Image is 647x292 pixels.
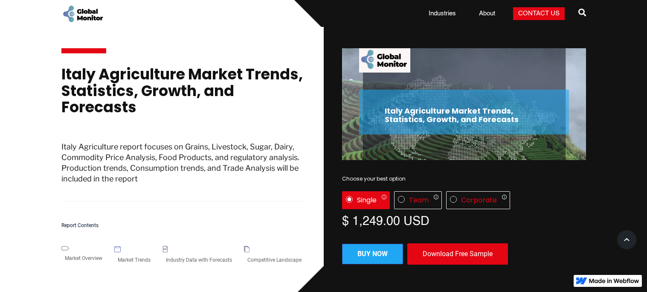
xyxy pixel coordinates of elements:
div: $ 1,249.00 USD [342,213,586,226]
div: License [342,191,586,209]
a:  [578,5,586,22]
a: home [61,4,104,23]
h5: Report Contents [61,223,305,228]
a: Buy now [342,244,403,264]
div: Corporate [461,196,497,204]
div: Industry Data with Forecasts [162,252,235,268]
img: Made in Webflow [589,278,639,283]
div: Team [409,196,429,204]
div: Single [357,196,377,204]
div: Market Trends [114,252,154,268]
div: Choose your best option [342,175,586,183]
a: About [474,9,500,18]
a: Industries [424,9,461,18]
h1: Italy Agriculture Market Trends, Statistics, Growth, and Forecasts [61,66,305,124]
h2: Italy Agriculture Market Trends, Statistics, Growth, and Forecasts [385,107,543,124]
a: Contact Us [513,7,565,20]
div: Download Free Sample [407,243,508,265]
p: Italy Agriculture report focuses on Grains, Livestock, Sugar, Dairy, Commodity Price Analysis, Fo... [61,141,305,202]
div: Competitive Landscape [244,252,305,268]
div: Market Overview [61,251,106,266]
span:  [578,6,586,18]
